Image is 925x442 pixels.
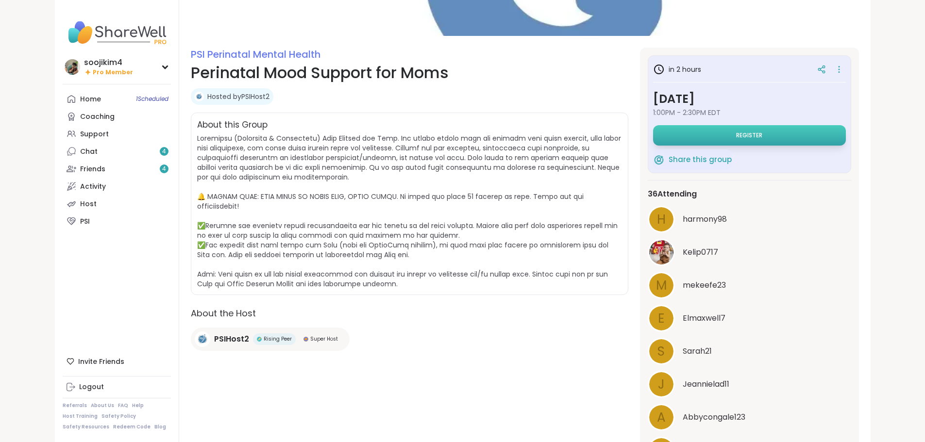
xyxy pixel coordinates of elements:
img: Kelip0717 [649,240,673,264]
span: Jeannielad11 [683,378,729,390]
a: FAQ [118,402,128,409]
img: ShareWell Logomark [653,154,665,165]
a: PSI [63,213,171,230]
div: Host [80,199,97,209]
a: Friends4 [63,160,171,178]
a: Safety Policy [101,413,136,420]
a: AAbbycongale123 [648,404,851,431]
span: m [656,276,667,295]
div: Home [80,95,101,104]
img: soojikim4 [65,59,80,75]
button: Share this group [653,149,732,170]
a: Activity [63,178,171,195]
span: PSIHost2 [214,333,249,345]
span: 4 [162,165,166,173]
h3: [DATE] [653,90,846,108]
div: Chat [80,147,98,157]
a: JJeannielad11 [648,371,851,398]
span: Rising Peer [264,335,292,343]
span: harmony98 [683,213,727,225]
h2: About this Group [197,119,268,131]
span: Elmaxwell7 [683,312,725,324]
a: Blog [154,424,166,430]
a: PSIHost2PSIHost2Rising PeerRising PeerSuper HostSuper Host [191,327,350,351]
div: Activity [80,182,106,192]
img: Rising Peer [257,337,262,342]
a: hharmony98 [648,206,851,233]
img: PSIHost2 [195,331,210,347]
div: Coaching [80,112,115,122]
a: Host Training [63,413,98,420]
img: ShareWell Nav Logo [63,16,171,49]
span: Register [736,131,762,139]
a: Referrals [63,402,87,409]
span: mekeefe23 [683,279,726,291]
span: A [657,408,666,427]
a: Safety Resources [63,424,109,430]
a: mmekeefe23 [648,272,851,299]
a: Support [63,125,171,143]
span: Pro Member [93,68,133,77]
a: About Us [91,402,114,409]
a: Logout [63,378,171,396]
a: Home1Scheduled [63,90,171,108]
a: SSarah21 [648,338,851,365]
img: Super Host [303,337,308,342]
a: Hosted byPSIHost2 [207,92,269,101]
a: Host [63,195,171,213]
span: 1 Scheduled [136,95,168,103]
div: Invite Friends [63,353,171,370]
span: 4 [162,147,166,156]
a: Kelip0717Kelip0717 [648,239,851,266]
div: Support [80,130,109,139]
span: Sarah21 [683,345,712,357]
span: S [657,342,665,361]
span: 36 Attending [648,188,697,200]
span: Kelip0717 [683,246,718,258]
span: J [658,375,665,394]
span: Loremipsu (Dolorsita & Consectetu) Adip Elitsed doe Temp. Inc utlabo etdolo magn ali enimadm veni... [197,133,621,289]
div: Logout [79,382,104,392]
span: Abbycongale123 [683,411,745,423]
h2: About the Host [191,307,628,320]
a: Coaching [63,108,171,125]
span: E [658,309,665,328]
div: PSI [80,217,90,227]
button: Register [653,125,846,146]
span: Super Host [310,335,338,343]
div: soojikim4 [84,57,133,68]
img: PSIHost2 [194,92,204,101]
a: Redeem Code [113,424,151,430]
span: h [657,210,666,229]
a: Chat4 [63,143,171,160]
a: PSI Perinatal Mental Health [191,48,320,61]
a: Help [132,402,144,409]
h3: in 2 hours [653,64,701,75]
span: 1:00PM - 2:30PM EDT [653,108,846,117]
a: EElmaxwell7 [648,305,851,332]
h1: Perinatal Mood Support for Moms [191,61,628,84]
div: Friends [80,164,105,174]
span: Share this group [669,154,732,165]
